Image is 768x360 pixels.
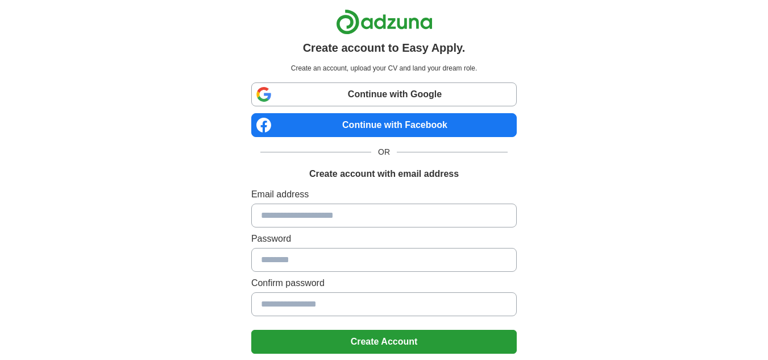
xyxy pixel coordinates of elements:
label: Password [251,232,517,246]
h1: Create account to Easy Apply. [303,39,466,56]
label: Confirm password [251,276,517,290]
a: Continue with Facebook [251,113,517,137]
h1: Create account with email address [309,167,459,181]
button: Create Account [251,330,517,354]
a: Continue with Google [251,82,517,106]
label: Email address [251,188,517,201]
p: Create an account, upload your CV and land your dream role. [254,63,514,73]
span: OR [371,146,397,158]
img: Adzuna logo [336,9,433,35]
